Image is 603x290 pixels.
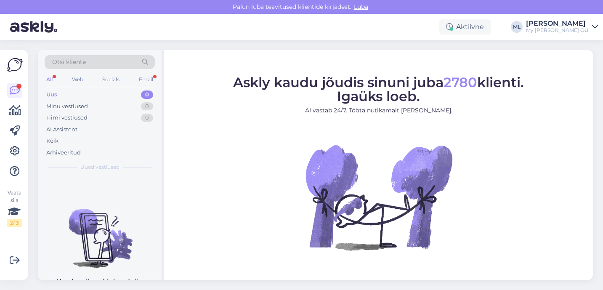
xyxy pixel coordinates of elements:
[233,106,524,114] p: AI vastab 24/7. Tööta nutikamalt [PERSON_NAME].
[52,58,86,67] span: Otsi kliente
[7,57,23,73] img: Askly Logo
[80,163,120,171] span: Uued vestlused
[526,20,589,27] div: [PERSON_NAME]
[7,219,22,227] div: 2 / 3
[57,277,143,286] p: Uued vestlused tulevad siia.
[46,90,57,99] div: Uus
[7,189,22,227] div: Vaata siia
[46,102,88,111] div: Minu vestlused
[141,114,153,122] div: 0
[70,74,85,85] div: Web
[444,74,477,90] span: 2780
[45,74,54,85] div: All
[526,27,589,34] div: My [PERSON_NAME] OÜ
[233,74,524,104] span: Askly kaudu jõudis sinuni juba klienti. Igaüks loeb.
[141,102,153,111] div: 0
[101,74,121,85] div: Socials
[46,125,77,134] div: AI Assistent
[46,114,88,122] div: Tiimi vestlused
[511,21,523,33] div: ML
[137,74,155,85] div: Email
[303,121,454,273] img: No Chat active
[439,19,491,35] div: Aktiivne
[351,3,371,11] span: Luba
[46,149,81,157] div: Arhiveeritud
[38,194,162,269] img: No chats
[526,20,598,34] a: [PERSON_NAME]My [PERSON_NAME] OÜ
[141,90,153,99] div: 0
[46,137,58,145] div: Kõik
